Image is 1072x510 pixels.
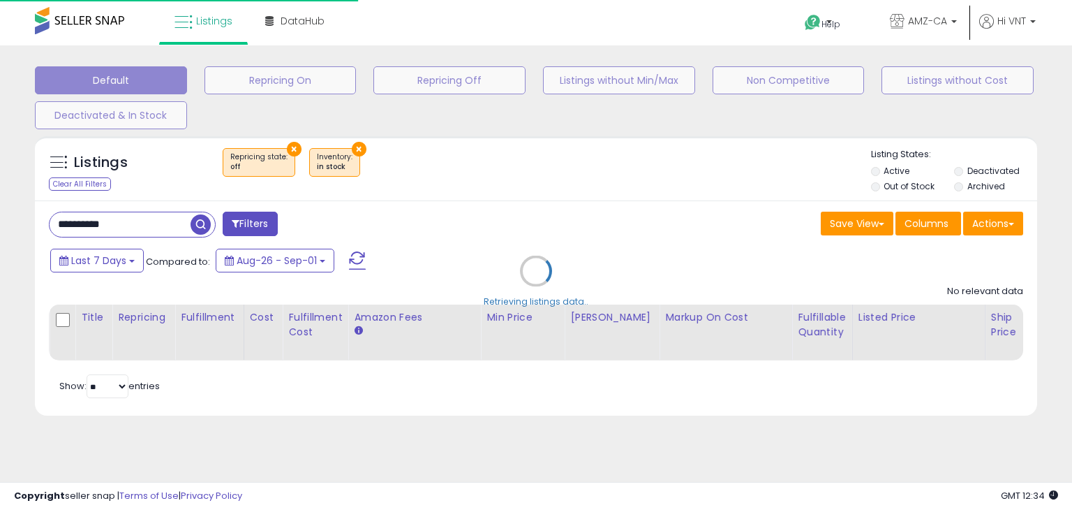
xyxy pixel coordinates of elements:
[14,489,65,502] strong: Copyright
[821,18,840,30] span: Help
[979,14,1036,45] a: Hi VNT
[484,296,588,308] div: Retrieving listings data..
[181,489,242,502] a: Privacy Policy
[881,66,1034,94] button: Listings without Cost
[204,66,357,94] button: Repricing On
[14,490,242,503] div: seller snap | |
[373,66,526,94] button: Repricing Off
[35,101,187,129] button: Deactivated & In Stock
[908,14,947,28] span: AMZ-CA
[119,489,179,502] a: Terms of Use
[804,14,821,31] i: Get Help
[997,14,1026,28] span: Hi VNT
[543,66,695,94] button: Listings without Min/Max
[794,3,868,45] a: Help
[35,66,187,94] button: Default
[713,66,865,94] button: Non Competitive
[1001,489,1058,502] span: 2025-09-9 12:34 GMT
[196,14,232,28] span: Listings
[281,14,325,28] span: DataHub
